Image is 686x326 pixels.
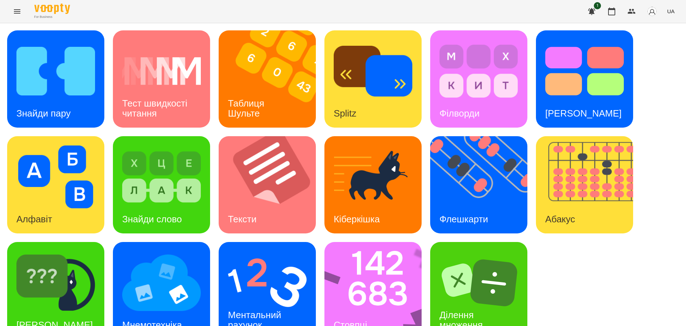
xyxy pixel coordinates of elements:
[324,30,422,128] a: SplitzSplitz
[7,30,104,128] a: Знайди паруЗнайди пару
[113,136,210,233] a: Знайди словоЗнайди слово
[439,214,488,224] h3: Флешкарти
[16,145,95,208] img: Алфавіт
[667,8,675,15] span: UA
[664,5,677,18] button: UA
[219,136,325,233] img: Тексти
[430,136,536,233] img: Флешкарти
[16,214,52,224] h3: Алфавіт
[430,30,527,128] a: ФілвордиФілворди
[228,98,267,118] h3: Таблиця Шульте
[545,40,624,103] img: Тест Струпа
[16,108,71,119] h3: Знайди пару
[536,136,633,233] a: АбакусАбакус
[122,145,201,208] img: Знайди слово
[228,214,257,224] h3: Тексти
[113,30,210,128] a: Тест швидкості читанняТест швидкості читання
[228,251,307,314] img: Ментальний рахунок
[34,4,70,14] img: Voopty Logo
[219,136,316,233] a: ТекстиТексти
[9,3,26,20] button: Menu
[334,145,412,208] img: Кіберкішка
[122,251,201,314] img: Мнемотехніка
[122,214,182,224] h3: Знайди слово
[439,40,518,103] img: Філворди
[594,2,601,9] span: 1
[334,214,380,224] h3: Кіберкішка
[122,98,190,118] h3: Тест швидкості читання
[219,30,325,128] img: Таблиця Шульте
[34,15,70,19] span: For Business
[536,136,642,233] img: Абакус
[647,6,657,16] img: avatar_s.png
[334,108,357,119] h3: Splitz
[545,108,622,119] h3: [PERSON_NAME]
[334,40,412,103] img: Splitz
[16,251,95,314] img: Знайди Кіберкішку
[545,214,575,224] h3: Абакус
[16,40,95,103] img: Знайди пару
[439,251,518,314] img: Ділення множення
[122,40,201,103] img: Тест швидкості читання
[439,108,479,119] h3: Філворди
[324,136,422,233] a: КіберкішкаКіберкішка
[536,30,633,128] a: Тест Струпа[PERSON_NAME]
[7,136,104,233] a: АлфавітАлфавіт
[219,30,316,128] a: Таблиця ШультеТаблиця Шульте
[430,136,527,233] a: ФлешкартиФлешкарти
